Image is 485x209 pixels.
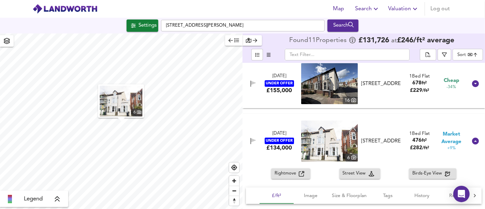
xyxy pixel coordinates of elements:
[409,192,435,200] span: History
[328,2,350,16] button: Map
[443,192,469,200] span: Rental
[410,145,429,151] span: £ 282
[327,19,358,32] div: Run Your Search
[301,121,358,162] img: property thumbnail
[361,138,401,145] div: [STREET_ADDRESS]
[412,170,445,178] span: Birds-Eye View
[289,37,348,44] div: Found 11 Propert ies
[229,186,239,196] button: Zoom out
[330,4,347,14] span: Map
[358,80,403,87] div: Chetwynd Road, Southsea, PO4 0LZ
[391,38,397,44] span: at
[229,176,239,186] button: Zoom in
[361,80,401,87] div: [STREET_ADDRESS]
[430,4,450,14] span: Log out
[100,86,143,116] a: property thumbnail 6
[298,192,324,200] span: Image
[301,63,358,104] img: property thumbnail
[275,170,299,178] span: Rightmove
[229,163,239,172] button: Find my location
[329,21,357,30] div: Search
[453,186,470,202] div: Open Intercom Messenger
[264,192,290,200] span: £/ft²
[420,49,436,60] div: split button
[266,144,292,152] div: £134,000
[409,73,430,80] div: 1 Bed Flat
[98,84,144,118] button: property thumbnail 6
[127,19,158,32] div: Click to configure Search Settings
[24,195,43,203] span: Legend
[358,37,389,44] span: £ 131,726
[327,19,358,32] button: Search
[229,186,239,196] span: Zoom out
[422,138,427,143] span: ft²
[271,168,310,179] button: Rightmove
[444,77,459,84] span: Cheap
[132,109,143,116] div: 6
[385,2,422,16] button: Valuation
[339,168,380,179] button: Street View
[412,138,422,143] span: 476
[285,49,410,60] input: Text Filter...
[453,49,483,60] div: Sort
[409,168,456,179] button: Birds-Eye View
[446,84,456,90] span: -34%
[471,80,480,88] svg: Show Details
[343,170,369,178] span: Street View
[428,2,453,16] button: Log out
[273,130,286,137] div: [DATE]
[355,4,380,14] span: Search
[265,80,294,87] div: UNDER OFFER
[343,97,358,104] div: 16
[138,21,157,30] div: Settings
[352,2,383,16] button: Search
[332,192,367,200] span: Size & Floorplan
[422,146,429,150] span: / ft²
[422,88,429,93] span: / ft²
[435,131,467,145] span: Market Average
[397,37,454,44] span: £ 246 / ft² average
[127,19,158,32] button: Settings
[346,154,358,162] div: 6
[273,73,286,80] div: [DATE]
[471,137,480,145] svg: Show Details
[32,4,98,14] img: logo
[301,121,358,162] a: property thumbnail 6
[266,87,292,94] div: £155,000
[375,192,401,200] span: Tags
[447,145,456,151] span: +9%
[457,52,466,58] div: Sort
[242,59,485,108] div: [DATE]UNDER OFFER£155,000 property thumbnail 16 [STREET_ADDRESS]1Bed Flat678ft²£229/ft² Cheap-34%
[229,196,239,206] span: Reset bearing to north
[161,20,325,31] input: Enter a location...
[242,114,485,168] div: [DATE]UNDER OFFER£134,000 property thumbnail 6 [STREET_ADDRESS]1Bed Flat476ft²£282/ft² Market Ave...
[265,138,294,144] div: UNDER OFFER
[412,81,422,86] span: 678
[229,196,239,206] button: Reset bearing to north
[422,81,427,85] span: ft²
[301,63,358,104] a: property thumbnail 16
[100,86,143,116] img: property thumbnail
[388,4,419,14] span: Valuation
[410,88,429,93] span: £ 229
[409,130,430,137] div: 1 Bed Flat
